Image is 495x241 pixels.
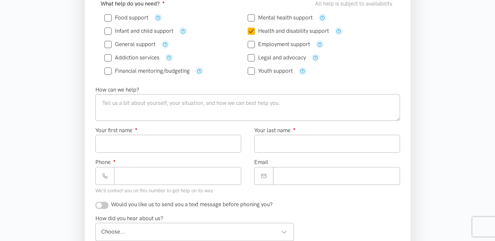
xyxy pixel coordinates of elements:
[95,188,214,194] small: We'll contact you on this number to get help on its way.
[95,158,116,167] label: Phone
[248,28,329,34] label: Health and disability support
[95,214,163,223] label: How did you hear about us?
[104,42,156,47] label: General support
[293,126,296,131] sup: ●
[273,167,400,185] input: Email
[104,28,173,34] label: Infant and child support
[95,85,139,94] label: How can we help?
[254,126,296,135] label: Your last name
[248,68,293,74] label: Youth support
[104,55,159,60] label: Addiction services
[248,42,310,47] label: Employment support
[113,158,116,163] sup: ●
[248,55,306,60] label: Legal and advocacy
[95,126,138,135] label: Your first name
[111,201,273,208] span: Would you like us to send you a text message before phoning you?
[101,227,287,236] div: Choose...
[248,15,313,20] label: Mental health support
[254,158,268,167] label: Email
[104,68,190,74] label: Financial mentoring/budgeting
[104,15,148,20] label: Food support
[114,167,241,185] input: Phone number
[135,126,138,131] sup: ●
